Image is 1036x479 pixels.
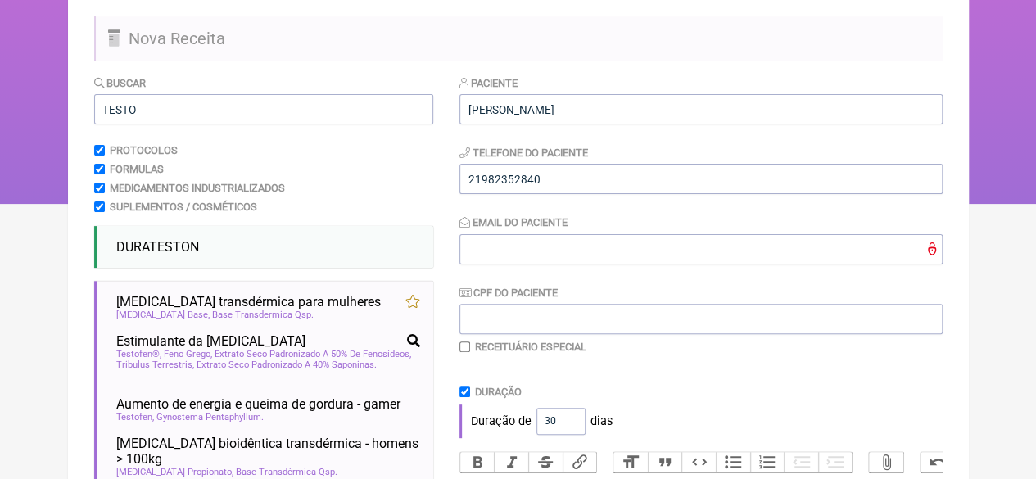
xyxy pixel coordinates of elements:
[94,16,943,61] h2: Nova Receita
[116,467,233,477] span: [MEDICAL_DATA] Propionato
[869,452,903,473] button: Attach Files
[475,386,522,398] label: Duração
[494,452,528,473] button: Italic
[94,77,147,89] label: Buscar
[784,452,818,473] button: Decrease Level
[613,452,648,473] button: Heading
[110,182,285,194] label: Medicamentos Industrializados
[921,452,955,473] button: Undo
[116,436,420,467] span: [MEDICAL_DATA] bioidêntica transdérmica - homens > 100kg
[116,412,154,423] span: Testofen
[236,467,337,477] span: Base Transdérmica Qsp
[528,452,563,473] button: Strikethrough
[116,359,377,370] span: Tribulus Terrestris, Extrato Seco Padronizado A 40% Saponinas
[459,287,558,299] label: CPF do Paciente
[116,294,381,310] span: [MEDICAL_DATA] transdérmica para mulheres
[110,201,257,213] label: Suplementos / Cosméticos
[818,452,853,473] button: Increase Level
[116,333,305,349] span: Estimulante da [MEDICAL_DATA]
[116,239,199,255] span: DURATESTON
[459,147,588,159] label: Telefone do Paciente
[590,414,613,428] span: dias
[212,310,314,320] span: Base Transdermica Qsp
[716,452,750,473] button: Bullets
[110,163,164,175] label: Formulas
[116,310,210,320] span: [MEDICAL_DATA] Base
[475,341,586,353] label: Receituário Especial
[459,77,518,89] label: Paciente
[460,452,495,473] button: Bold
[110,144,178,156] label: Protocolos
[116,349,411,359] span: Testofen®, Feno Grego, Extrato Seco Padronizado A 50% De Fenosídeos
[681,452,716,473] button: Code
[156,412,264,423] span: Gynostema Pentaphyllum
[648,452,682,473] button: Quote
[750,452,785,473] button: Numbers
[563,452,597,473] button: Link
[471,414,532,428] span: Duração de
[459,216,568,228] label: Email do Paciente
[116,396,400,412] span: Aumento de energia e queima de gordura - gamer
[94,94,433,124] input: exemplo: emagrecimento, ansiedade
